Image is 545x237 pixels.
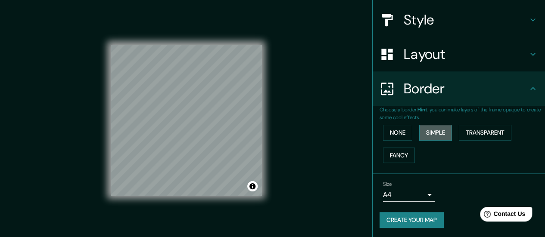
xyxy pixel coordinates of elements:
p: Choose a border. : you can make layers of the frame opaque to create some cool effects. [380,106,545,121]
button: None [383,125,412,141]
button: Create your map [380,212,444,228]
button: Simple [419,125,452,141]
button: Fancy [383,148,415,163]
h4: Style [404,11,528,28]
div: Style [373,3,545,37]
h4: Border [404,80,528,97]
button: Transparent [459,125,511,141]
div: A4 [383,188,435,202]
div: Border [373,71,545,106]
canvas: Map [111,45,262,196]
div: Layout [373,37,545,71]
button: Toggle attribution [247,181,258,191]
h4: Layout [404,46,528,63]
iframe: Help widget launcher [468,203,536,228]
b: Hint [417,106,427,113]
label: Size [383,181,392,188]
